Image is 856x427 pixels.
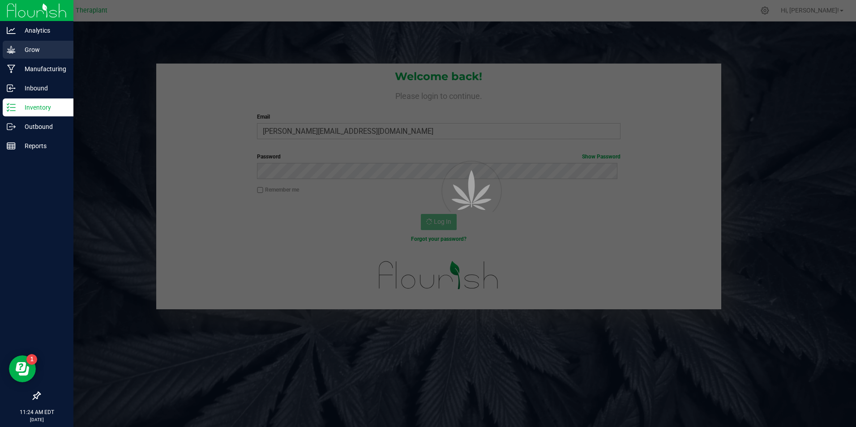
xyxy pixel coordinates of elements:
[4,416,69,423] p: [DATE]
[7,141,16,150] inline-svg: Reports
[7,103,16,112] inline-svg: Inventory
[16,121,69,132] p: Outbound
[7,122,16,131] inline-svg: Outbound
[7,84,16,93] inline-svg: Inbound
[9,355,36,382] iframe: Resource center
[16,83,69,94] p: Inbound
[16,102,69,113] p: Inventory
[16,44,69,55] p: Grow
[26,354,37,365] iframe: Resource center unread badge
[4,408,69,416] p: 11:24 AM EDT
[16,64,69,74] p: Manufacturing
[7,45,16,54] inline-svg: Grow
[7,26,16,35] inline-svg: Analytics
[7,64,16,73] inline-svg: Manufacturing
[16,141,69,151] p: Reports
[16,25,69,36] p: Analytics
